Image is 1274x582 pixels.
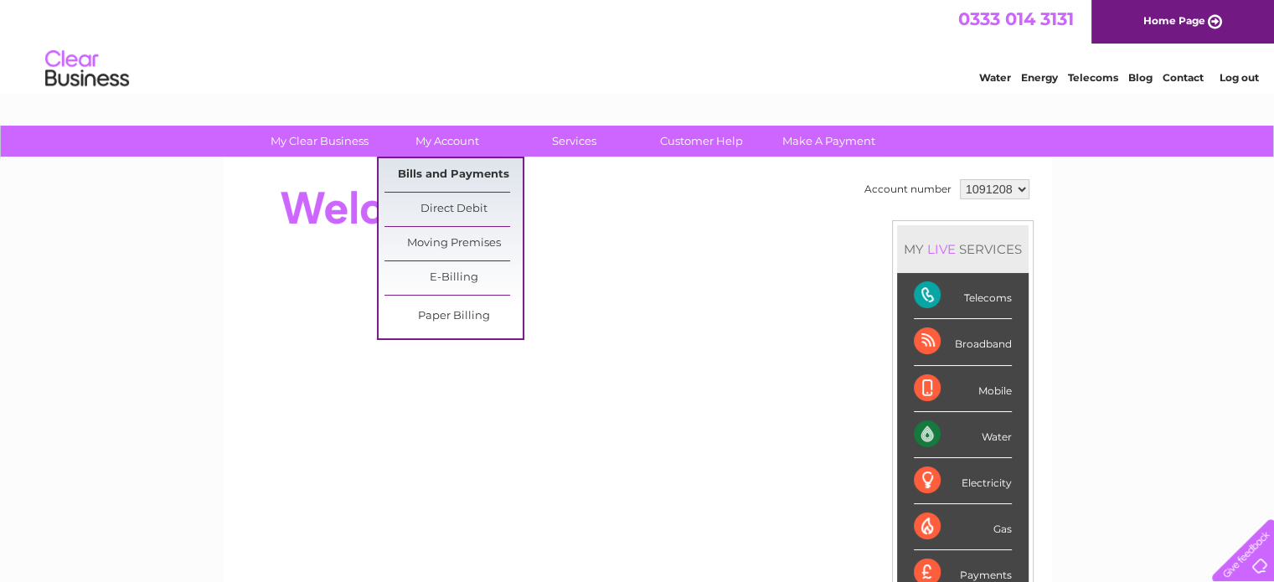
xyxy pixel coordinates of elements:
img: logo.png [44,44,130,95]
td: Account number [860,175,956,203]
a: Services [505,126,643,157]
a: Log out [1219,71,1258,84]
div: Mobile [914,366,1012,412]
a: Paper Billing [384,300,523,333]
a: My Clear Business [250,126,389,157]
a: Customer Help [632,126,771,157]
a: Telecoms [1068,71,1118,84]
div: MY SERVICES [897,225,1029,273]
a: Direct Debit [384,193,523,226]
div: Electricity [914,458,1012,504]
div: Water [914,412,1012,458]
div: Gas [914,504,1012,550]
a: Make A Payment [760,126,898,157]
a: Energy [1021,71,1058,84]
a: Moving Premises [384,227,523,260]
a: Bills and Payments [384,158,523,192]
div: Clear Business is a trading name of Verastar Limited (registered in [GEOGRAPHIC_DATA] No. 3667643... [242,9,1034,81]
a: E-Billing [384,261,523,295]
a: My Account [378,126,516,157]
a: Contact [1163,71,1204,84]
a: Water [979,71,1011,84]
div: Telecoms [914,273,1012,319]
a: 0333 014 3131 [958,8,1074,29]
div: LIVE [924,241,959,257]
a: Blog [1128,71,1153,84]
div: Broadband [914,319,1012,365]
